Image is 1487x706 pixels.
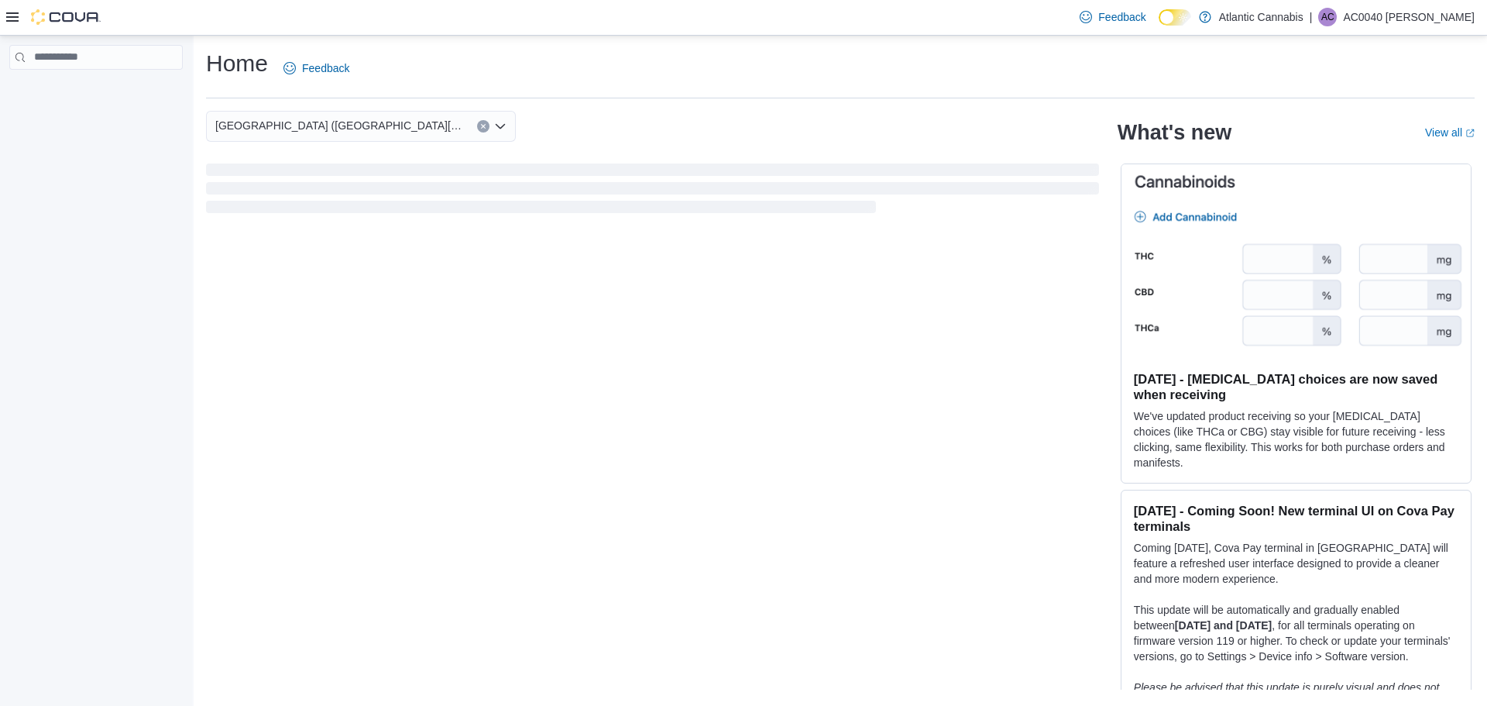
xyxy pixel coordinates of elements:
h1: Home [206,48,268,79]
nav: Complex example [9,73,183,110]
a: View allExternal link [1425,126,1475,139]
span: AC [1321,8,1334,26]
span: [GEOGRAPHIC_DATA] ([GEOGRAPHIC_DATA][PERSON_NAME]) [215,116,462,135]
a: Feedback [277,53,355,84]
p: Coming [DATE], Cova Pay terminal in [GEOGRAPHIC_DATA] will feature a refreshed user interface des... [1134,540,1458,587]
input: Dark Mode [1159,9,1191,26]
a: Feedback [1073,2,1152,33]
p: We've updated product receiving so your [MEDICAL_DATA] choices (like THCa or CBG) stay visible fo... [1134,408,1458,470]
button: Clear input [477,120,489,133]
h3: [DATE] - [MEDICAL_DATA] choices are now saved when receiving [1134,371,1458,402]
h2: What's new [1118,120,1231,145]
span: Feedback [1098,9,1145,25]
h3: [DATE] - Coming Soon! New terminal UI on Cova Pay terminals [1134,503,1458,534]
strong: [DATE] and [DATE] [1175,619,1272,632]
span: Feedback [302,60,349,76]
img: Cova [31,9,101,25]
p: Atlantic Cannabis [1219,8,1303,26]
span: Loading [206,167,1099,216]
p: | [1310,8,1313,26]
p: This update will be automatically and gradually enabled between , for all terminals operating on ... [1134,602,1458,664]
div: AC0040 Collins Brittany [1318,8,1337,26]
button: Open list of options [494,120,507,133]
svg: External link [1465,129,1475,138]
p: AC0040 [PERSON_NAME] [1343,8,1475,26]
